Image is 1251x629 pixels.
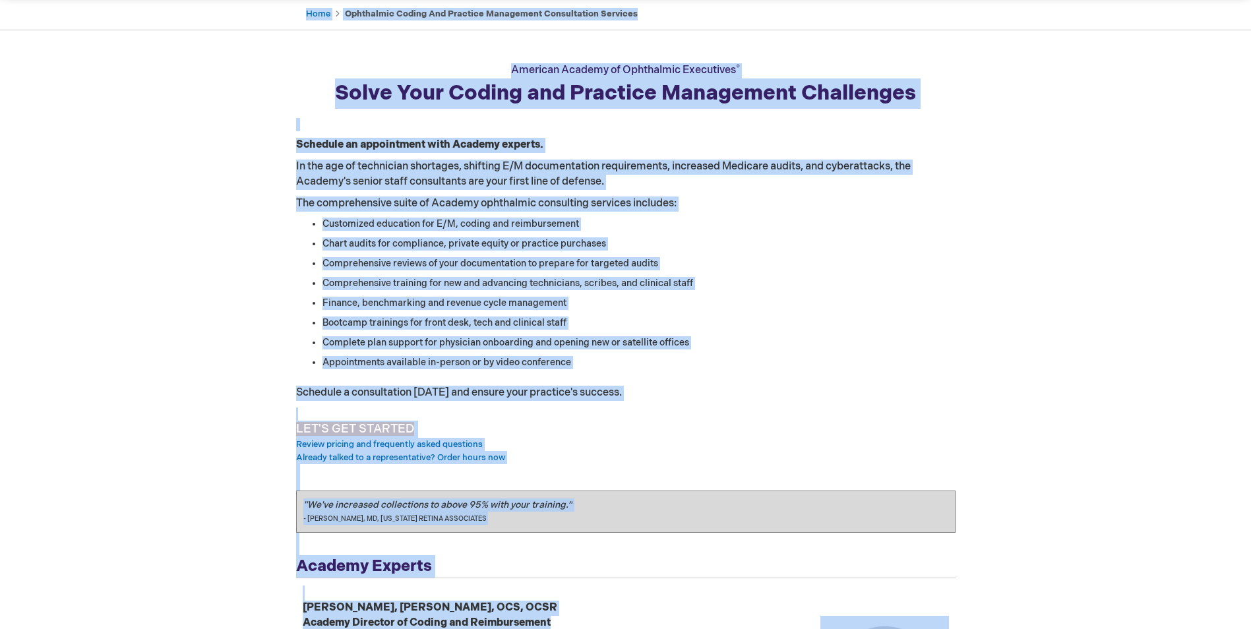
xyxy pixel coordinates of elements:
span: LET'S GET STARTED [296,422,414,436]
span: - [PERSON_NAME], MD, [US_STATE] RETINA ASSOCIATES [303,515,487,523]
li: Comprehensive training for new and advancing technicians, scribes, and clinical staff [322,277,956,290]
li: Chart audits for compliance, private equity or practice purchases [322,237,956,251]
strong: Ophthalmic Coding and Practice Management Consultation Services [345,9,638,19]
span: Academy Experts [296,556,432,576]
sup: ® [736,63,740,72]
a: Home [306,9,330,19]
a: LET'S GET STARTED [296,424,414,435]
strong: Schedule an appointment with Academy experts. [296,138,543,151]
span: American Academy of Ophthalmic Executives [511,64,740,76]
span: Schedule a consultation [DATE] and ensure your practice's success. [296,386,622,399]
li: Complete plan support for physician onboarding and opening new or satellite offices [322,336,956,349]
em: "We've increased collections to above 95% with your training.” [303,499,572,510]
li: Finance, benchmarking and revenue cycle management [322,297,956,310]
strong: Solve Your Coding and Practice Management Challenges [335,80,916,106]
li: Appointments available in-person or by video conference [322,356,956,369]
li: Customized education for E/M, coding and reimbursement [322,218,956,231]
li: Comprehensive reviews of your documentation to prepare for targeted audits [322,257,956,270]
span: [PERSON_NAME], [PERSON_NAME], OCS, OCSR Academy Director of Coding and Reimbursement [303,601,557,629]
a: Review pricing and frequently asked questions [296,439,483,450]
span: In the age of technician shortages, shifting E/M documentation requirements, increased Medicare a... [296,160,911,188]
span: The comprehensive suite of Academy ophthalmic consulting services includes: [296,197,677,210]
li: Bootcamp trainings for front desk, tech and clinical staff [322,316,956,330]
a: Already talked to a representative? Order hours now [296,452,505,463]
